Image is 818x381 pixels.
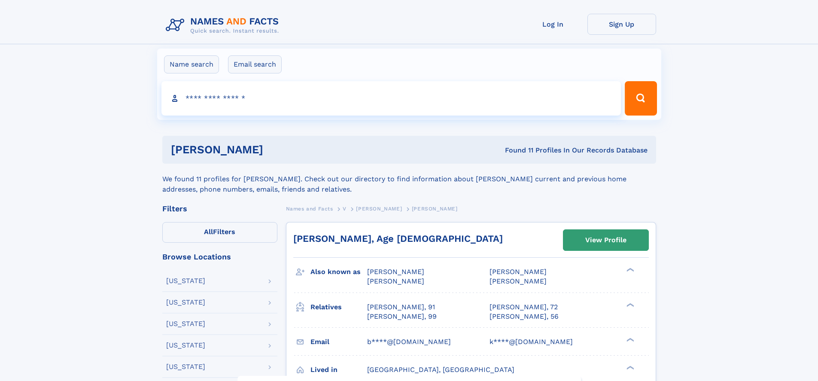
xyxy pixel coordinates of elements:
[166,363,205,370] div: [US_STATE]
[624,302,635,308] div: ❯
[286,203,333,214] a: Names and Facts
[162,205,277,213] div: Filters
[166,320,205,327] div: [US_STATE]
[490,312,559,321] a: [PERSON_NAME], 56
[367,366,514,374] span: [GEOGRAPHIC_DATA], [GEOGRAPHIC_DATA]
[490,268,547,276] span: [PERSON_NAME]
[490,277,547,285] span: [PERSON_NAME]
[166,299,205,306] div: [US_STATE]
[625,81,657,116] button: Search Button
[519,14,587,35] a: Log In
[490,302,558,312] a: [PERSON_NAME], 72
[310,363,367,377] h3: Lived in
[228,55,282,73] label: Email search
[356,206,402,212] span: [PERSON_NAME]
[587,14,656,35] a: Sign Up
[585,230,626,250] div: View Profile
[624,267,635,273] div: ❯
[367,277,424,285] span: [PERSON_NAME]
[310,300,367,314] h3: Relatives
[162,14,286,37] img: Logo Names and Facts
[310,335,367,349] h3: Email
[563,230,648,250] a: View Profile
[161,81,621,116] input: search input
[171,144,384,155] h1: [PERSON_NAME]
[166,342,205,349] div: [US_STATE]
[384,146,648,155] div: Found 11 Profiles In Our Records Database
[162,253,277,261] div: Browse Locations
[164,55,219,73] label: Name search
[310,265,367,279] h3: Also known as
[356,203,402,214] a: [PERSON_NAME]
[343,203,347,214] a: V
[162,164,656,195] div: We found 11 profiles for [PERSON_NAME]. Check out our directory to find information about [PERSON...
[162,222,277,243] label: Filters
[367,312,437,321] a: [PERSON_NAME], 99
[367,302,435,312] a: [PERSON_NAME], 91
[624,365,635,370] div: ❯
[412,206,458,212] span: [PERSON_NAME]
[343,206,347,212] span: V
[293,233,503,244] a: [PERSON_NAME], Age [DEMOGRAPHIC_DATA]
[204,228,213,236] span: All
[367,268,424,276] span: [PERSON_NAME]
[624,337,635,342] div: ❯
[166,277,205,284] div: [US_STATE]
